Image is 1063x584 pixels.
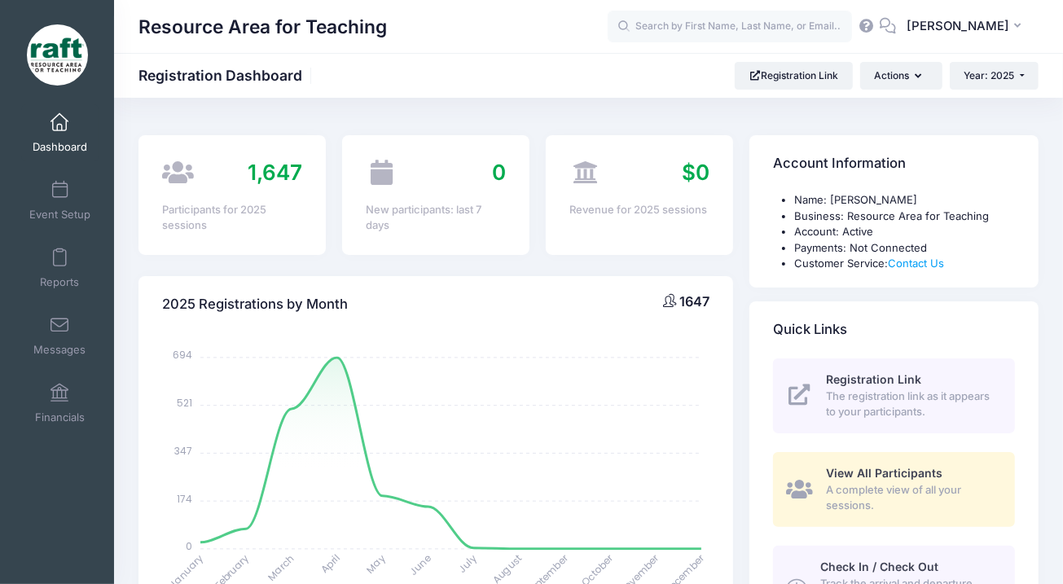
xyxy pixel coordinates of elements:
[363,551,388,576] tspan: May
[366,202,506,234] div: New participants: last 7 days
[27,24,88,86] img: Resource Area for Teaching
[608,11,852,43] input: Search by First Name, Last Name, or Email...
[896,8,1039,46] button: [PERSON_NAME]
[773,358,1015,433] a: Registration Link The registration link as it appears to your participants.
[773,306,847,353] h4: Quick Links
[826,482,996,514] span: A complete view of all your sessions.
[888,257,944,270] a: Contact Us
[794,224,1015,240] li: Account: Active
[826,466,942,480] span: View All Participants
[679,293,709,310] span: 1647
[950,62,1039,90] button: Year: 2025
[794,209,1015,225] li: Business: Resource Area for Teaching
[773,141,906,187] h4: Account Information
[177,396,192,410] tspan: 521
[860,62,942,90] button: Actions
[138,8,387,46] h1: Resource Area for Teaching
[794,256,1015,272] li: Customer Service:
[35,411,85,424] span: Financials
[318,551,342,575] tspan: April
[455,551,480,576] tspan: July
[265,551,297,583] tspan: March
[21,239,99,296] a: Reports
[186,539,192,553] tspan: 0
[29,208,90,222] span: Event Setup
[248,160,302,185] span: 1,647
[826,389,996,420] span: The registration link as it appears to your participants.
[21,307,99,364] a: Messages
[162,281,348,327] h4: 2025 Registrations by Month
[138,67,316,84] h1: Registration Dashboard
[773,452,1015,527] a: View All Participants A complete view of all your sessions.
[173,348,192,362] tspan: 694
[794,240,1015,257] li: Payments: Not Connected
[964,69,1015,81] span: Year: 2025
[794,192,1015,209] li: Name: [PERSON_NAME]
[826,372,921,386] span: Registration Link
[569,202,709,218] div: Revenue for 2025 sessions
[162,202,302,234] div: Participants for 2025 sessions
[40,275,79,289] span: Reports
[21,375,99,432] a: Financials
[174,443,192,457] tspan: 347
[492,160,506,185] span: 0
[407,551,434,578] tspan: June
[735,62,853,90] a: Registration Link
[907,17,1009,35] span: [PERSON_NAME]
[820,560,938,573] span: Check In / Check Out
[33,140,87,154] span: Dashboard
[682,160,709,185] span: $0
[21,172,99,229] a: Event Setup
[21,104,99,161] a: Dashboard
[177,491,192,505] tspan: 174
[33,343,86,357] span: Messages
